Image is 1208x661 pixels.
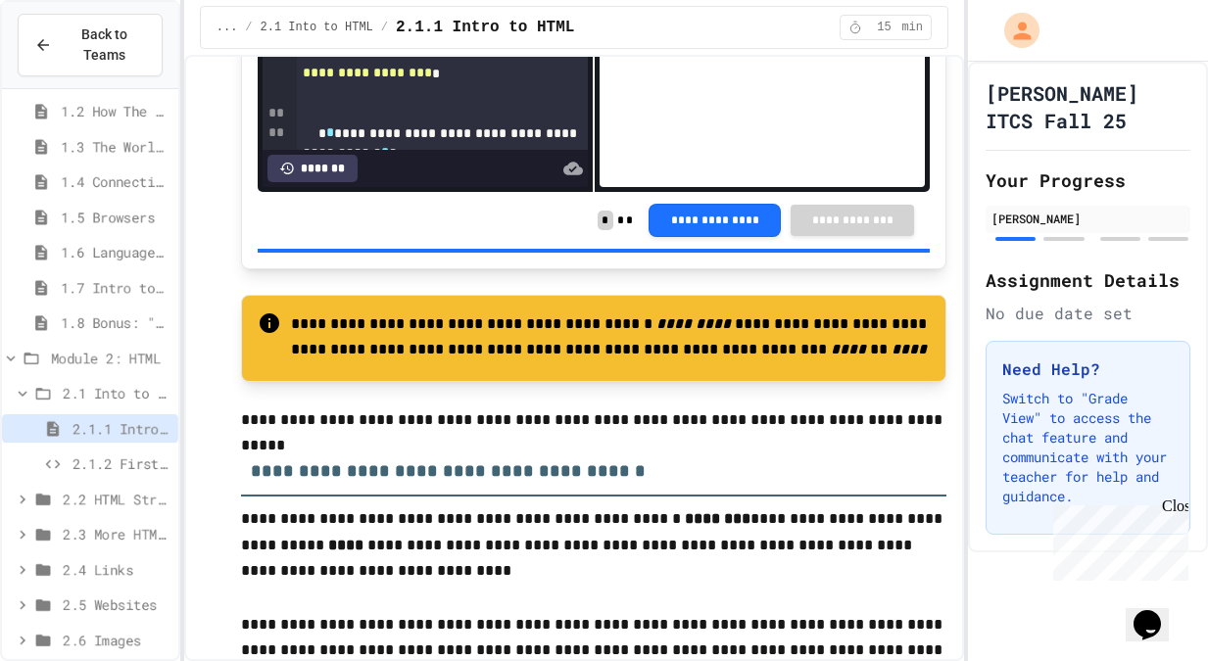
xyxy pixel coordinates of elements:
div: Chat with us now!Close [8,8,135,124]
span: 2.1.2 First Webpage [72,453,170,474]
span: Module 2: HTML [51,348,170,368]
span: 2.2 HTML Structure [63,489,170,509]
span: 2.1.1 Intro to HTML [72,418,170,439]
span: / [245,20,252,35]
span: 1.5 Browsers [61,207,170,227]
span: 1.2 How The Internet Works [61,101,170,121]
span: 2.1 Into to HTML [63,383,170,403]
h1: [PERSON_NAME] ITCS Fall 25 [986,79,1190,134]
p: Switch to "Grade View" to access the chat feature and communicate with your teacher for help and ... [1002,389,1174,506]
span: 1.3 The World Wide Web [61,136,170,157]
span: 1.7 Intro to the Web Review [61,277,170,298]
div: No due date set [986,302,1190,325]
span: min [901,20,923,35]
span: ... [217,20,238,35]
span: 1.8 Bonus: "Hacking" The Web [61,312,170,333]
span: 1.6 Languages of the Web [61,242,170,262]
iframe: chat widget [1045,497,1188,581]
span: 2.4 Links [63,559,170,580]
span: 2.5 Websites [63,594,170,615]
div: My Account [984,8,1044,53]
span: 15 [868,20,899,35]
span: 2.1 Into to HTML [261,20,373,35]
h2: Assignment Details [986,266,1190,294]
span: 2.1.1 Intro to HTML [396,16,574,39]
span: 2.6 Images [63,630,170,650]
span: Back to Teams [64,24,146,66]
span: / [381,20,388,35]
span: 2.3 More HTML tags [63,524,170,544]
iframe: chat widget [1126,583,1188,641]
h3: Need Help? [1002,357,1174,381]
div: [PERSON_NAME] [991,210,1184,227]
span: 1.4 Connecting to a Website [61,171,170,192]
h2: Your Progress [986,166,1190,194]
